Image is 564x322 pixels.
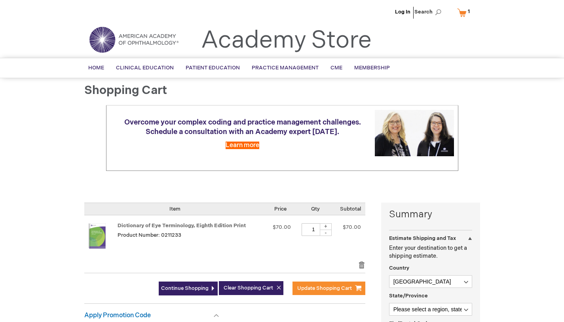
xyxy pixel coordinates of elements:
[311,206,320,212] span: Qty
[468,8,470,15] span: 1
[389,235,456,241] strong: Estimate Shipping and Tax
[343,224,361,230] span: $70.00
[84,83,167,98] span: Shopping Cart
[252,65,319,71] span: Practice Management
[320,223,332,230] div: +
[118,232,181,238] span: Product Number: 0211233
[330,65,342,71] span: CME
[159,282,218,295] a: Continue Shopping
[302,223,325,236] input: Qty
[84,312,151,319] strong: Apply Promotion Code
[375,110,454,156] img: Schedule a consultation with an Academy expert today
[354,65,390,71] span: Membership
[389,265,409,271] span: Country
[340,206,361,212] span: Subtotal
[292,282,365,295] button: Update Shopping Cart
[273,224,291,230] span: $70.00
[219,281,283,295] button: Clear Shopping Cart
[116,65,174,71] span: Clinical Education
[389,208,472,221] strong: Summary
[414,4,444,20] span: Search
[118,222,246,229] a: Dictionary of Eye Terminology, Eighth Edition Print
[456,6,475,19] a: 1
[297,285,352,291] span: Update Shopping Cart
[389,293,428,299] span: State/Province
[161,285,209,291] span: Continue Shopping
[224,285,273,291] span: Clear Shopping Cart
[226,142,259,149] a: Learn more
[274,206,287,212] span: Price
[84,223,118,253] a: Dictionary of Eye Terminology, Eighth Edition Print
[320,230,332,236] div: -
[389,244,472,260] p: Enter your destination to get a shipping estimate.
[169,206,180,212] span: Item
[84,223,110,249] img: Dictionary of Eye Terminology, Eighth Edition Print
[88,65,104,71] span: Home
[186,65,240,71] span: Patient Education
[124,118,361,136] span: Overcome your complex coding and practice management challenges. Schedule a consultation with an ...
[201,26,372,55] a: Academy Store
[395,9,410,15] a: Log In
